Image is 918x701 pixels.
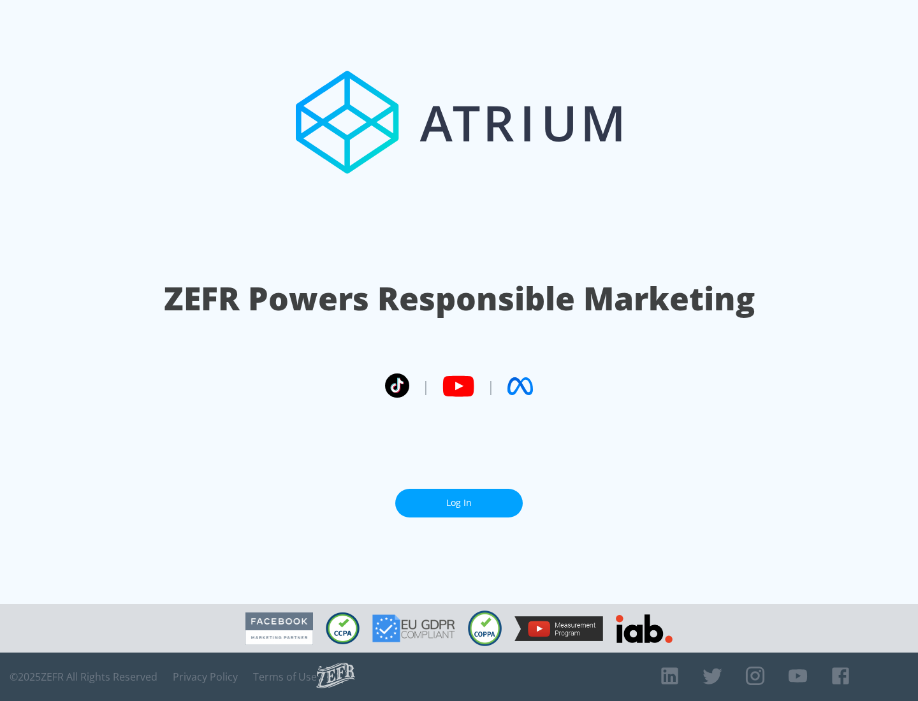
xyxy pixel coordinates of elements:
img: CCPA Compliant [326,612,360,644]
img: YouTube Measurement Program [514,616,603,641]
span: | [422,377,430,396]
a: Terms of Use [253,670,317,683]
span: © 2025 ZEFR All Rights Reserved [10,670,157,683]
img: GDPR Compliant [372,614,455,642]
img: COPPA Compliant [468,611,502,646]
img: Facebook Marketing Partner [245,612,313,645]
img: IAB [616,614,673,643]
h1: ZEFR Powers Responsible Marketing [164,277,755,321]
a: Log In [395,489,523,517]
a: Privacy Policy [173,670,238,683]
span: | [487,377,495,396]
